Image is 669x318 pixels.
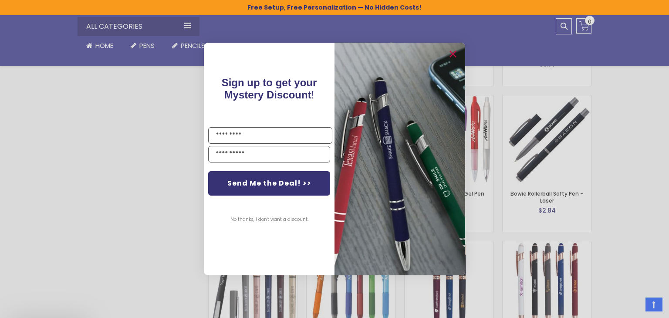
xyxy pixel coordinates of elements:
[208,171,330,196] button: Send Me the Deal! >>
[222,77,317,101] span: !
[446,47,460,61] button: Close dialog
[226,209,313,230] button: No thanks, I don't want a discount.
[334,43,465,275] img: pop-up-image
[222,77,317,101] span: Sign up to get your Mystery Discount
